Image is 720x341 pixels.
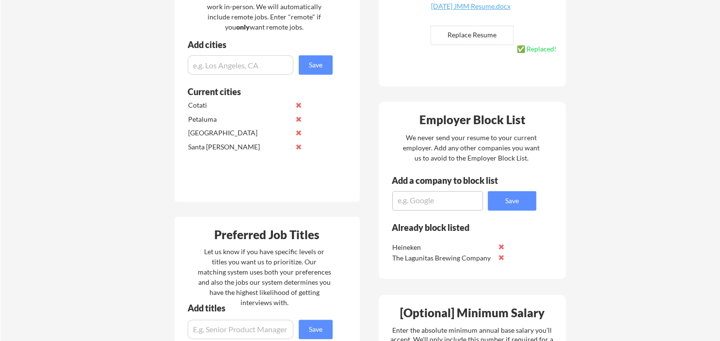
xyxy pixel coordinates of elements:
[188,40,335,49] div: Add cities
[198,246,331,308] div: Let us know if you have specific levels or titles you want us to prioritize. Our matching system ...
[413,3,528,18] a: [DATE] JMM Resume.docx
[383,114,563,126] div: Employer Block List
[177,229,357,241] div: Preferred Job Titles
[188,128,290,138] div: [GEOGRAPHIC_DATA]
[188,304,324,312] div: Add titles
[236,23,250,31] strong: only
[392,176,513,185] div: Add a company to block list
[517,43,557,57] div: ✅ Replaced!
[413,3,528,10] div: [DATE] JMM Resume.docx
[299,55,333,75] button: Save
[488,191,536,211] button: Save
[188,55,293,75] input: e.g. Los Angeles, CA
[188,100,290,110] div: Cotati
[188,114,290,124] div: Petaluma
[402,132,541,163] div: We never send your resume to your current employer. Add any other companies you want us to avoid ...
[392,243,495,252] div: Heineken
[392,253,495,263] div: The Lagunitas Brewing Company
[188,142,290,152] div: Santa [PERSON_NAME]
[299,320,333,339] button: Save
[382,307,562,319] div: [Optional] Minimum Salary
[188,87,322,96] div: Current cities
[188,320,293,339] input: E.g. Senior Product Manager
[392,223,523,232] div: Already block listed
